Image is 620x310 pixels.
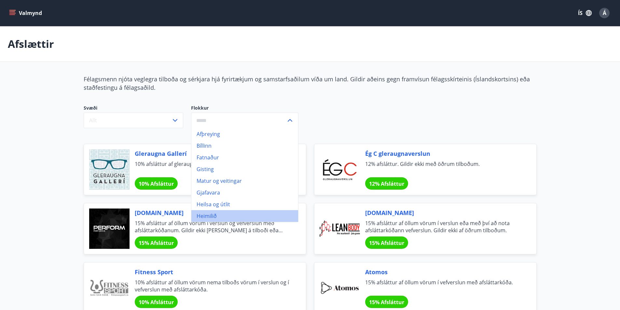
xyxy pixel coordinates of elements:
[191,163,298,175] li: Gisting
[191,128,298,140] li: Afþreying
[191,187,298,198] li: Gjafavara
[135,279,290,293] span: 10% afsláttur af öllum vörum nema tilboðs vörum í verslun og í vefverslun með afsláttarkóða.
[369,299,404,306] span: 15% Afsláttur
[369,180,404,187] span: 12% Afsláttur
[8,37,54,51] p: Afslættir
[139,239,174,247] span: 15% Afsláttur
[139,299,174,306] span: 10% Afsláttur
[89,117,97,124] span: Allt
[84,105,183,113] span: Svæði
[191,140,298,152] li: Bíllinn
[365,160,521,175] span: 12% afsláttur. Gildir ekki með öðrum tilboðum.
[8,7,45,19] button: menu
[574,7,595,19] button: ÍS
[135,149,290,158] span: Gleraugna Gallerí
[365,149,521,158] span: Ég C gleraugnaverslun
[191,152,298,163] li: Fatnaður
[139,180,174,187] span: 10% Afsláttur
[365,279,521,293] span: 15% afsláttur af öllum vörum í vefverslun með afsláttarkóða.
[191,198,298,210] li: Heilsa og útlit
[191,210,298,222] li: Heimilið
[365,220,521,234] span: 15% afsláttur af öllum vörum í verslun eða með því að nota afsláttarkóðann vefverslun. Gildir ekk...
[135,160,290,175] span: 10% afsláttur af gleraugum.
[135,268,290,276] span: Fitness Sport
[597,5,612,21] button: Á
[84,113,183,128] button: Allt
[191,105,298,111] label: Flokkur
[135,220,290,234] span: 15% afsláttur af öllum vörum í verslun og vefverslun með afsláttarkóðanum. Gildir ekki [PERSON_NA...
[603,9,606,17] span: Á
[365,209,521,217] span: [DOMAIN_NAME]
[369,239,404,247] span: 15% Afsláttur
[191,175,298,187] li: Matur og veitingar
[84,75,530,91] span: Félagsmenn njóta veglegra tilboða og sérkjara hjá fyrirtækjum og samstarfsaðilum víða um land. Gi...
[135,209,290,217] span: [DOMAIN_NAME]
[365,268,521,276] span: Atomos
